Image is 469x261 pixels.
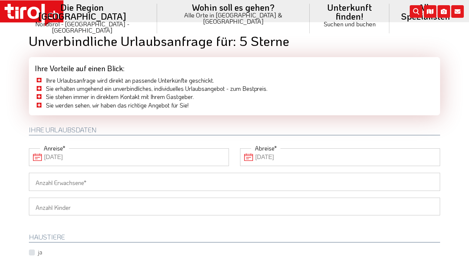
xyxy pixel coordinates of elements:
i: Karte öffnen [424,5,436,18]
div: Ihre Vorteile auf einen Blick: [29,57,440,76]
i: Fotogalerie [438,5,450,18]
small: Nordtirol - [GEOGRAPHIC_DATA] - [GEOGRAPHIC_DATA] [16,21,148,33]
i: Kontakt [451,5,464,18]
h2: Ihre Urlaubsdaten [29,126,440,135]
label: ja [38,248,42,256]
small: Alle Orte in [GEOGRAPHIC_DATA] & [GEOGRAPHIC_DATA] [166,12,301,24]
li: Ihre Urlaubsanfrage wird direkt an passende Unterkünfte geschickt. [35,76,434,85]
h2: HAUSTIERE [29,234,440,242]
li: Sie erhalten umgehend ein unverbindliches, individuelles Urlaubsangebot - zum Bestpreis. [35,85,434,93]
li: Sie werden sehen, wir haben das richtige Angebot für Sie! [35,101,434,109]
li: Sie stehen immer in direktem Kontakt mit Ihrem Gastgeber. [35,93,434,101]
small: Suchen und buchen [319,21,380,27]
